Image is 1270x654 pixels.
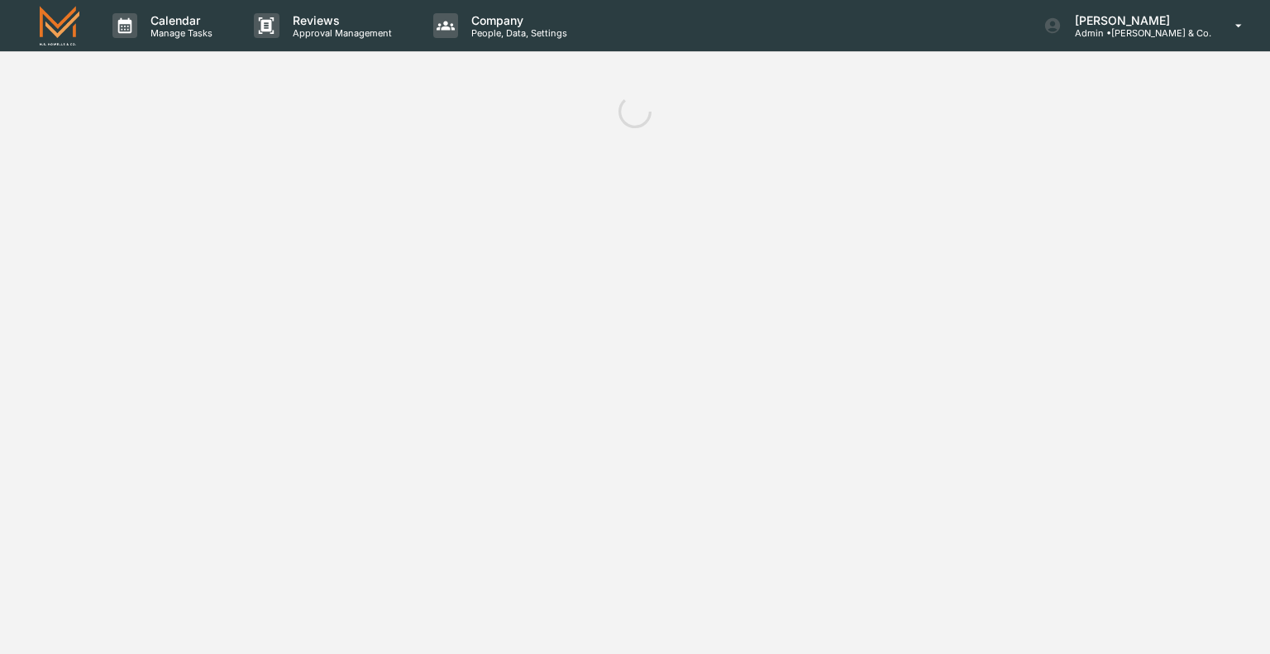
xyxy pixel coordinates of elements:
p: [PERSON_NAME] [1062,13,1211,27]
p: Admin • [PERSON_NAME] & Co. [1062,27,1211,39]
p: Manage Tasks [137,27,221,39]
p: People, Data, Settings [458,27,575,39]
p: Calendar [137,13,221,27]
p: Approval Management [279,27,400,39]
img: logo [40,6,79,45]
p: Reviews [279,13,400,27]
p: Company [458,13,575,27]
